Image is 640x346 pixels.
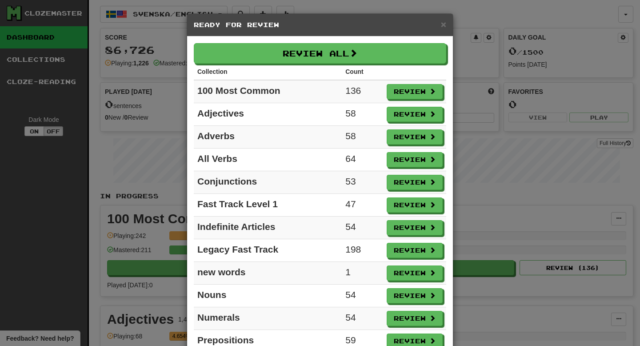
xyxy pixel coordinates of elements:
td: 64 [342,149,383,171]
td: 1 [342,262,383,285]
button: Review All [194,43,446,64]
td: Numerals [194,307,342,330]
span: × [441,19,446,29]
td: 54 [342,217,383,239]
button: Review [387,152,443,167]
button: Close [441,20,446,29]
button: Review [387,107,443,122]
td: 136 [342,80,383,103]
button: Review [387,266,443,281]
td: Adjectives [194,103,342,126]
td: 54 [342,285,383,307]
button: Review [387,288,443,303]
button: Review [387,220,443,235]
button: Review [387,84,443,99]
td: All Verbs [194,149,342,171]
button: Review [387,311,443,326]
td: 100 Most Common [194,80,342,103]
td: Fast Track Level 1 [194,194,342,217]
td: 58 [342,126,383,149]
button: Review [387,175,443,190]
td: 58 [342,103,383,126]
td: 54 [342,307,383,330]
td: Nouns [194,285,342,307]
td: Legacy Fast Track [194,239,342,262]
button: Review [387,197,443,213]
td: 53 [342,171,383,194]
button: Review [387,129,443,145]
td: Indefinite Articles [194,217,342,239]
button: Review [387,243,443,258]
td: new words [194,262,342,285]
td: 198 [342,239,383,262]
td: 47 [342,194,383,217]
th: Count [342,64,383,80]
td: Conjunctions [194,171,342,194]
th: Collection [194,64,342,80]
h5: Ready for Review [194,20,446,29]
td: Adverbs [194,126,342,149]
